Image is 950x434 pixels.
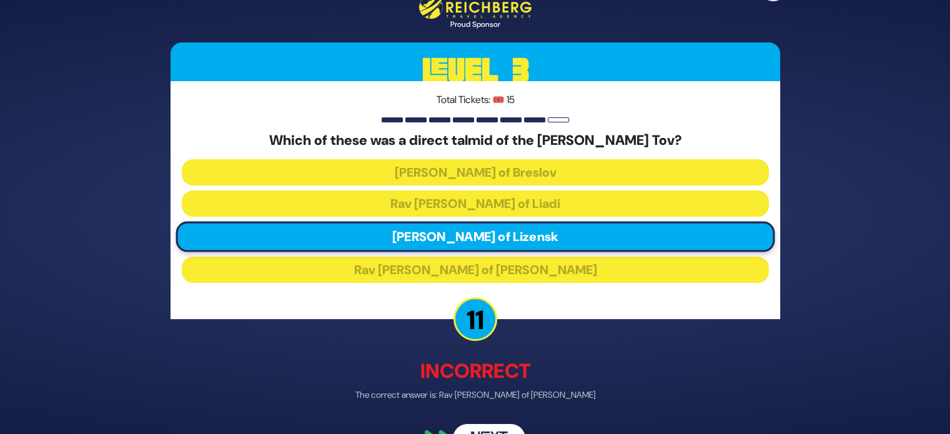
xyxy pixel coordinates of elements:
[176,221,774,252] button: [PERSON_NAME] of Lizensk
[182,190,769,216] button: Rav [PERSON_NAME] of Liadi
[171,388,780,401] p: The correct answer is: Rav [PERSON_NAME] of [PERSON_NAME]
[419,19,532,30] div: Proud Sponsor
[171,42,780,99] h3: Level 3
[182,132,769,149] h5: Which of these was a direct talmid of the [PERSON_NAME] Tov?
[182,256,769,282] button: Rav [PERSON_NAME] of [PERSON_NAME]
[182,159,769,185] button: [PERSON_NAME] of Breslov
[453,297,497,340] p: 11
[171,355,780,385] p: Incorrect
[182,92,769,107] p: Total Tickets: 🎟️ 15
